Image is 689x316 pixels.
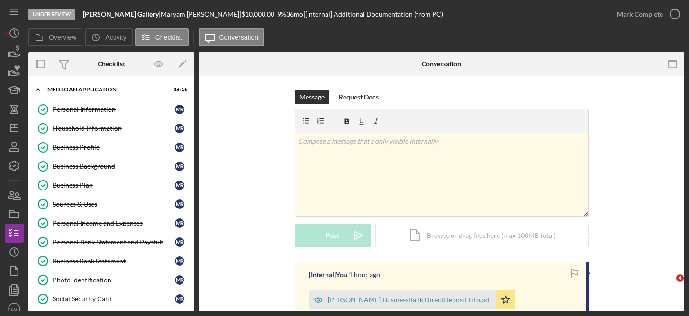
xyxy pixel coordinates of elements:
[53,257,175,265] div: Business Bank Statement
[175,105,184,114] div: M R
[326,224,339,247] div: Post
[219,34,259,41] label: Conversation
[33,252,190,271] a: Business Bank StatementMR
[53,219,175,227] div: Personal Income and Expenses
[277,10,286,18] div: 9 %
[175,256,184,266] div: M R
[28,9,75,20] div: Under Review
[617,5,663,24] div: Mark Complete
[657,274,680,297] iframe: Intercom live chat
[175,143,184,152] div: M R
[175,199,184,209] div: M R
[105,34,126,41] label: Activity
[175,218,184,228] div: M R
[175,181,184,190] div: M R
[295,224,371,247] button: Post
[175,237,184,247] div: M R
[303,10,443,18] div: | [Internal] Additional Documentation (from PC)
[135,28,189,46] button: Checklist
[53,200,175,208] div: Sources & Uses
[607,5,684,24] button: Mark Complete
[28,28,82,46] button: Overview
[299,90,325,104] div: Message
[33,271,190,289] a: Photo IdentificationMR
[47,87,163,92] div: MED Loan Application
[175,162,184,171] div: M R
[33,119,190,138] a: Household InformationMR
[241,10,277,18] div: $10,000.00
[175,275,184,285] div: M R
[53,106,175,113] div: Personal Information
[33,157,190,176] a: Business BackgroundMR
[49,34,76,41] label: Overview
[53,295,175,303] div: Social Security Card
[309,271,347,279] div: [Internal] You
[676,274,684,282] span: 4
[295,90,329,104] button: Message
[334,90,383,104] button: Request Docs
[83,10,159,18] b: [PERSON_NAME] Gallery
[85,28,132,46] button: Activity
[339,90,379,104] div: Request Docs
[98,60,125,68] div: Checklist
[328,296,491,304] div: [PERSON_NAME]-BusinessBank DirectDeposit Info.pdf
[155,34,182,41] label: Checklist
[11,307,18,312] text: LG
[33,214,190,233] a: Personal Income and ExpensesMR
[53,125,175,132] div: Household Information
[170,87,187,92] div: 16 / 16
[53,276,175,284] div: Photo Identification
[53,238,175,246] div: Personal Bank Statement and Paystub
[33,100,190,119] a: Personal InformationMR
[53,181,175,189] div: Business Plan
[175,294,184,304] div: M R
[83,10,161,18] div: |
[199,28,265,46] button: Conversation
[33,233,190,252] a: Personal Bank Statement and PaystubMR
[53,163,175,170] div: Business Background
[309,290,515,309] button: [PERSON_NAME]-BusinessBank DirectDeposit Info.pdf
[286,10,303,18] div: 36 mo
[175,124,184,133] div: M R
[349,271,380,279] time: 2025-08-25 17:20
[33,195,190,214] a: Sources & UsesMR
[422,60,461,68] div: Conversation
[161,10,241,18] div: Maryam [PERSON_NAME] |
[33,138,190,157] a: Business ProfileMR
[53,144,175,151] div: Business Profile
[33,289,190,308] a: Social Security CardMR
[33,176,190,195] a: Business PlanMR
